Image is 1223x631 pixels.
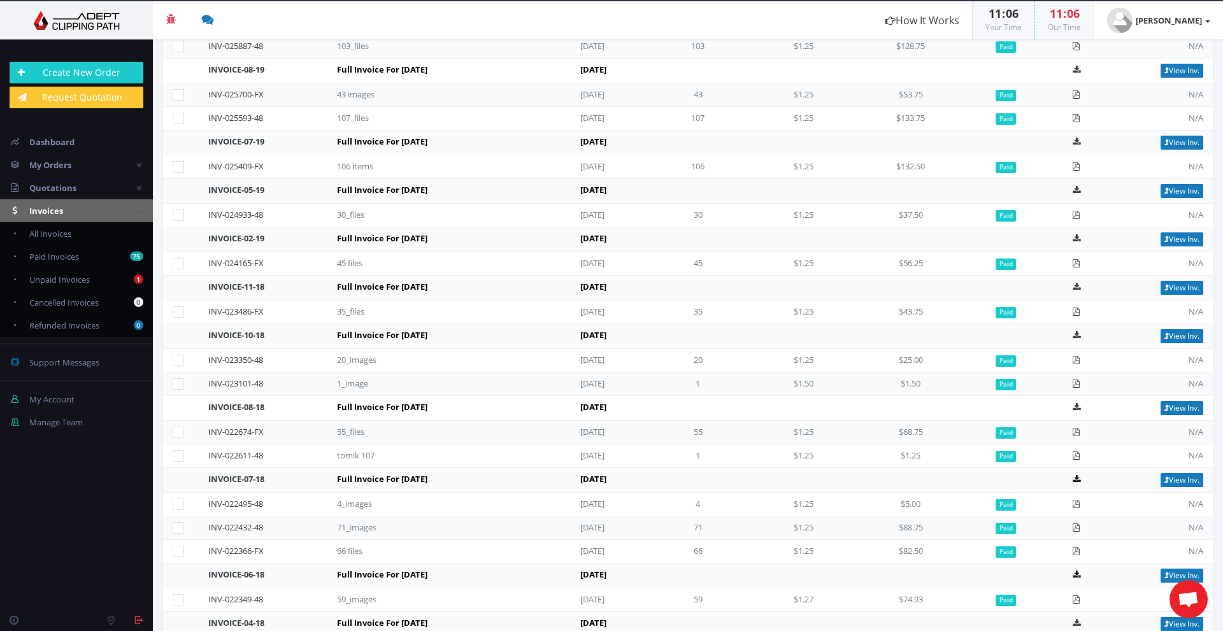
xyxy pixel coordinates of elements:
[571,204,645,227] td: [DATE]
[751,540,856,564] td: $1.25
[1107,588,1213,612] td: N/A
[327,227,571,252] td: Full Invoice For [DATE]
[208,329,264,341] a: INVOICE-10-18
[1107,155,1213,179] td: N/A
[855,252,966,276] td: $56.25
[855,493,966,516] td: $5.00
[1067,6,1080,21] span: 06
[1107,83,1213,107] td: N/A
[571,493,645,516] td: [DATE]
[996,162,1017,173] span: Paid
[751,204,856,227] td: $1.25
[571,396,751,421] td: [DATE]
[1001,6,1006,21] span: :
[571,155,645,179] td: [DATE]
[571,179,751,204] td: [DATE]
[571,540,645,564] td: [DATE]
[571,421,645,444] td: [DATE]
[645,252,751,276] td: 45
[29,205,63,216] span: Invoices
[1062,6,1067,21] span: :
[571,564,751,588] td: [DATE]
[208,521,263,533] a: INV-022432-48
[337,89,464,101] div: 43 images
[337,545,464,557] div: 66 files
[1107,444,1213,468] td: N/A
[208,257,264,269] a: INV-024165-FX
[208,112,263,124] a: INV-025593-48
[751,301,856,324] td: $1.25
[130,252,143,261] b: 75
[327,564,571,588] td: Full Invoice For [DATE]
[1169,580,1208,618] div: Open chat
[29,297,99,308] span: Cancelled Invoices
[645,83,751,107] td: 43
[10,87,143,108] a: Request Quotation
[337,378,464,390] div: 1_image
[208,617,264,628] a: INVOICE-04-18
[208,426,264,437] a: INV-022674-FX
[337,498,464,510] div: 4_images
[855,421,966,444] td: $68.75
[327,59,571,83] td: Full Invoice For [DATE]
[208,450,263,461] a: INV-022611-48
[208,306,264,317] a: INV-023486-FX
[1107,204,1213,227] td: N/A
[327,468,571,493] td: Full Invoice For [DATE]
[645,155,751,179] td: 106
[855,301,966,324] td: $43.75
[751,83,856,107] td: $1.25
[985,22,1022,32] small: Your Time
[751,35,856,59] td: $1.25
[645,301,751,324] td: 35
[1107,493,1213,516] td: N/A
[751,421,856,444] td: $1.25
[996,210,1017,222] span: Paid
[996,546,1017,558] span: Paid
[337,593,464,606] div: 59_images
[571,372,645,396] td: [DATE]
[29,393,75,405] span: My Account
[1107,421,1213,444] td: N/A
[996,595,1017,606] span: Paid
[571,276,751,301] td: [DATE]
[751,516,856,540] td: $1.25
[996,90,1017,101] span: Paid
[1107,8,1133,33] img: user_default.jpg
[571,83,645,107] td: [DATE]
[134,274,143,284] b: 1
[1048,22,1081,32] small: Our Time
[855,444,966,468] td: $1.25
[29,136,75,148] span: Dashboard
[855,35,966,59] td: $128.75
[571,301,645,324] td: [DATE]
[10,62,143,83] a: Create New Order
[751,588,856,612] td: $1.27
[29,251,79,262] span: Paid Invoices
[208,473,264,485] a: INVOICE-07-18
[645,588,751,612] td: 59
[571,324,751,349] td: [DATE]
[337,450,464,462] div: tomik 107
[337,160,464,173] div: 106 items
[855,349,966,372] td: $25.00
[29,274,90,285] span: Unpaid Invoices
[571,107,645,131] td: [DATE]
[327,324,571,349] td: Full Invoice For [DATE]
[645,421,751,444] td: 55
[571,444,645,468] td: [DATE]
[571,516,645,540] td: [DATE]
[29,159,71,171] span: My Orders
[1094,1,1223,39] a: [PERSON_NAME]
[645,349,751,372] td: 20
[1161,281,1203,295] a: View Inv.
[1107,349,1213,372] td: N/A
[751,444,856,468] td: $1.25
[327,396,571,421] td: Full Invoice For [DATE]
[1136,15,1202,26] strong: [PERSON_NAME]
[855,83,966,107] td: $53.75
[996,259,1017,270] span: Paid
[645,372,751,396] td: 1
[571,468,751,493] td: [DATE]
[1107,301,1213,324] td: N/A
